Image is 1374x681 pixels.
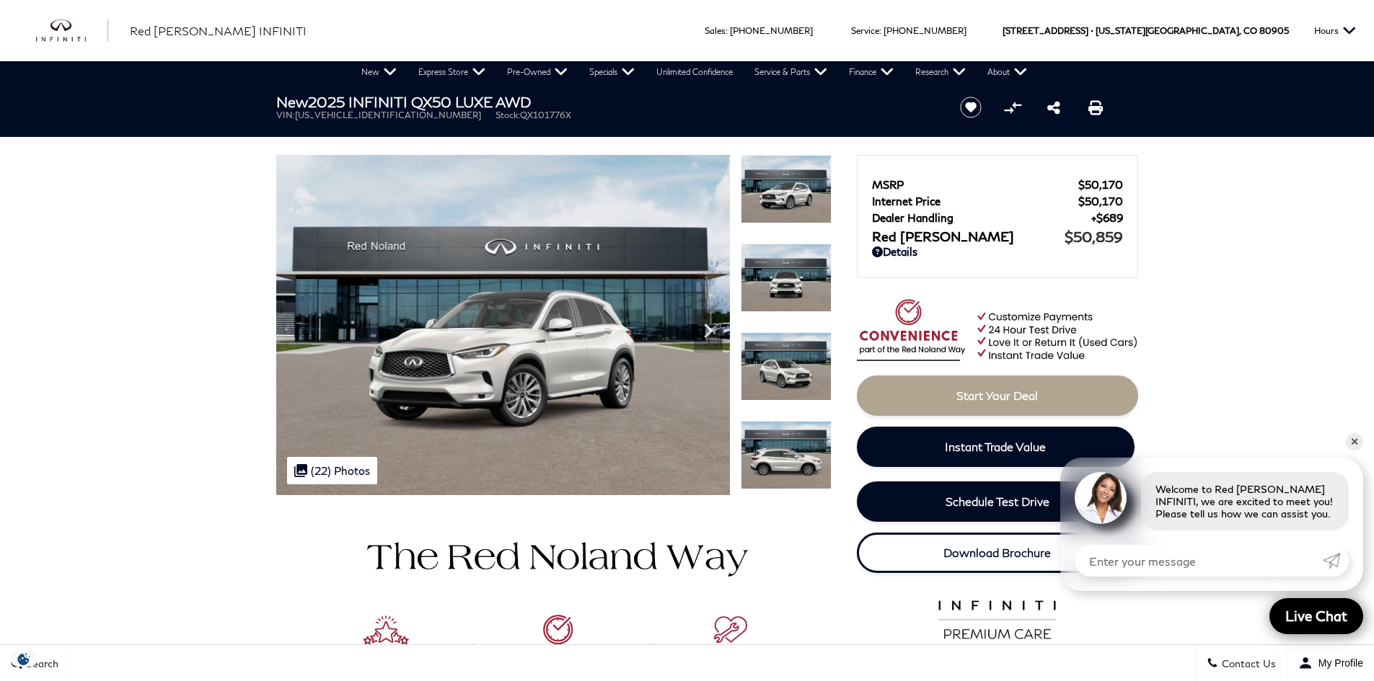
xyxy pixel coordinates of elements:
[726,25,728,36] span: :
[36,19,108,43] a: infiniti
[694,309,723,352] div: Next
[1078,195,1123,208] span: $50,170
[884,25,966,36] a: [PHONE_NUMBER]
[1218,657,1276,669] span: Contact Us
[879,25,881,36] span: :
[927,597,1067,654] img: infinitipremiumcare.png
[408,61,496,83] a: Express Store
[872,178,1078,191] span: MSRP
[945,440,1046,453] span: Instant Trade Value
[857,481,1138,522] a: Schedule Test Drive
[872,195,1123,208] a: Internet Price $50,170
[741,332,832,401] img: New 2025 RADIANT WHITE INFINITI LUXE AWD image 3
[1003,25,1289,36] a: [STREET_ADDRESS] • [US_STATE][GEOGRAPHIC_DATA], CO 80905
[130,24,307,37] span: Red [PERSON_NAME] INFINITI
[872,211,1123,224] a: Dealer Handling $689
[1002,97,1023,118] button: Compare Vehicle
[857,533,1138,573] a: Download Brochure
[520,110,571,120] span: QX101776X
[295,110,481,120] span: [US_VEHICLE_IDENTIFICATION_NUMBER]
[1075,472,1127,524] img: Agent profile photo
[741,244,832,312] img: New 2025 RADIANT WHITE INFINITI LUXE AWD image 2
[1269,598,1363,634] a: Live Chat
[851,25,879,36] span: Service
[730,25,813,36] a: [PHONE_NUMBER]
[276,155,730,495] img: New 2025 RADIANT WHITE INFINITI LUXE AWD image 1
[1065,228,1123,245] span: $50,859
[22,657,58,669] span: Search
[7,651,40,667] img: Opt-Out Icon
[741,421,832,489] img: New 2025 RADIANT WHITE INFINITI LUXE AWD image 4
[872,211,1091,224] span: Dealer Handling
[130,22,307,40] a: Red [PERSON_NAME] INFINITI
[496,61,578,83] a: Pre-Owned
[276,93,308,110] strong: New
[955,96,987,119] button: Save vehicle
[1078,178,1123,191] span: $50,170
[872,228,1065,244] span: Red [PERSON_NAME]
[705,25,726,36] span: Sales
[1313,657,1363,669] span: My Profile
[1088,99,1103,116] a: Print this New 2025 INFINITI QX50 LUXE AWD
[1047,99,1060,116] a: Share this New 2025 INFINITI QX50 LUXE AWD
[7,651,40,667] section: Click to Open Cookie Consent Modal
[1075,545,1323,577] input: Enter your message
[351,61,408,83] a: New
[977,61,1038,83] a: About
[872,245,1123,258] a: Details
[872,195,1078,208] span: Internet Price
[1287,645,1374,681] button: Open user profile menu
[872,228,1123,245] a: Red [PERSON_NAME] $50,859
[741,155,832,223] img: New 2025 RADIANT WHITE INFINITI LUXE AWD image 1
[838,61,904,83] a: Finance
[1278,607,1355,625] span: Live Chat
[904,61,977,83] a: Research
[36,19,108,43] img: INFINITI
[578,61,646,83] a: Specials
[857,427,1135,467] a: Instant Trade Value
[956,388,1038,402] span: Start Your Deal
[1323,545,1349,577] a: Submit
[943,546,1051,559] span: Download Brochure
[872,178,1123,191] a: MSRP $50,170
[1141,472,1349,530] div: Welcome to Red [PERSON_NAME] INFINITI, we are excited to meet you! Please tell us how we can assi...
[496,110,520,120] span: Stock:
[287,457,377,484] div: (22) Photos
[946,494,1049,508] span: Schedule Test Drive
[351,61,1038,83] nav: Main Navigation
[276,94,936,110] h1: 2025 INFINITI QX50 LUXE AWD
[1091,211,1123,224] span: $689
[857,375,1138,416] a: Start Your Deal
[744,61,838,83] a: Service & Parts
[646,61,744,83] a: Unlimited Confidence
[276,110,295,120] span: VIN:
